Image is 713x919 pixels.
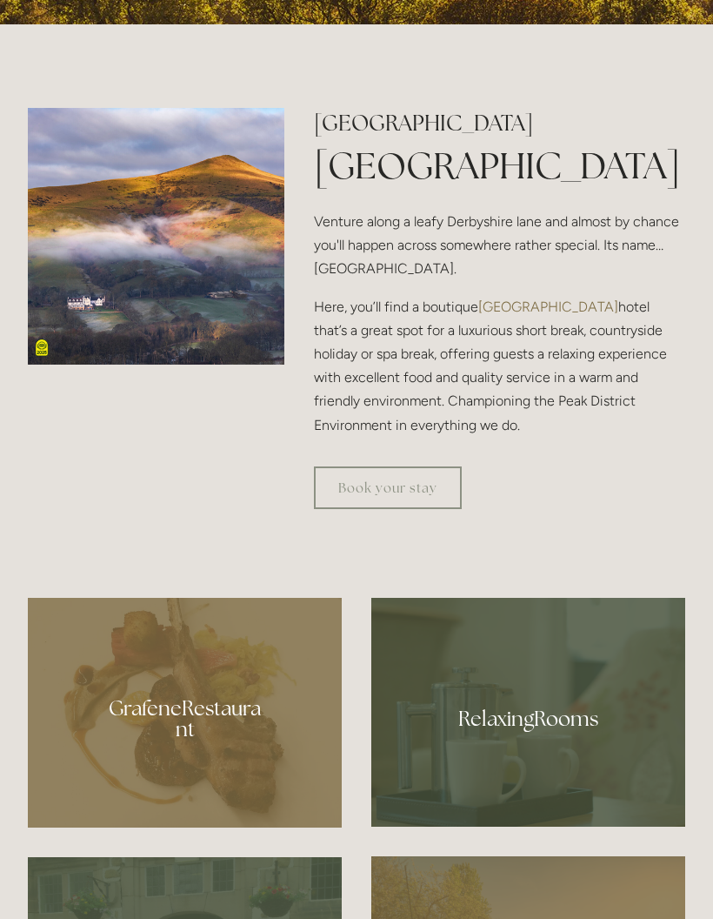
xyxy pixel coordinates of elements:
a: Cutlet and shoulder of Cabrito goat, smoked aubergine, beetroot terrine, savoy cabbage, melting b... [28,598,342,828]
h2: [GEOGRAPHIC_DATA] [314,108,685,138]
a: [GEOGRAPHIC_DATA] [478,299,618,315]
p: Here, you’ll find a boutique hotel that’s a great spot for a luxurious short break, countryside h... [314,295,685,437]
a: Book your stay [314,466,462,509]
p: Venture along a leafy Derbyshire lane and almost by chance you'll happen across somewhere rather ... [314,210,685,281]
h1: [GEOGRAPHIC_DATA] [314,140,685,191]
a: photo of a tea tray and its cups, Losehill House [371,598,685,827]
